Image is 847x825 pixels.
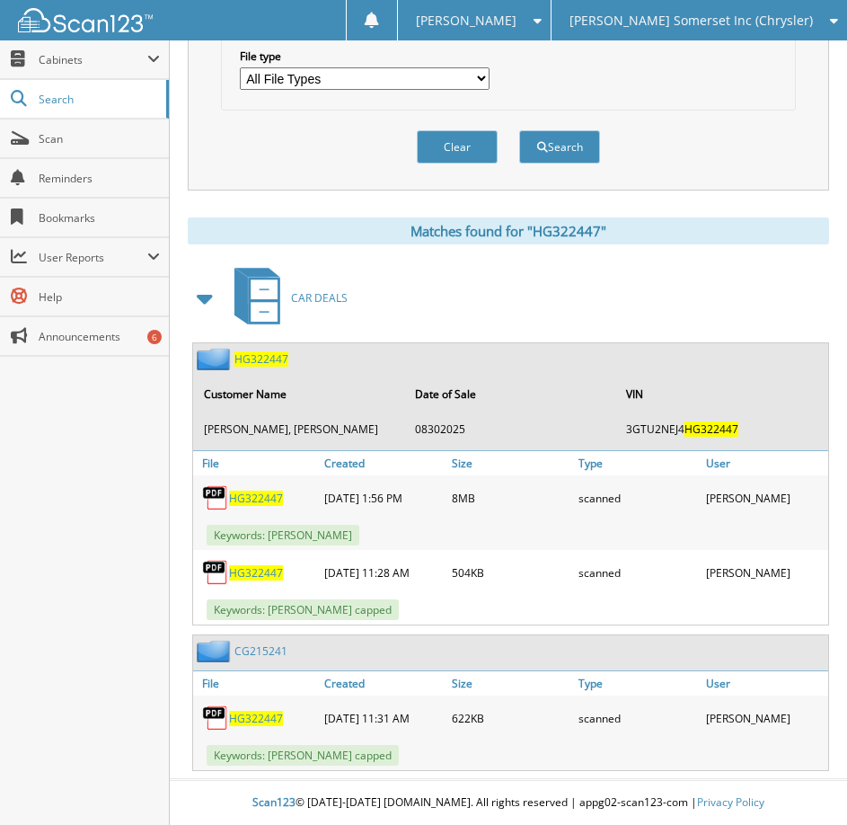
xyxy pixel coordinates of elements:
[229,565,283,581] a: HG322447
[574,671,701,696] a: Type
[701,480,828,516] div: [PERSON_NAME]
[320,554,446,590] div: [DATE] 11:28 AM
[447,554,574,590] div: 504KB
[320,480,446,516] div: [DATE] 1:56 PM
[202,559,229,586] img: PDF.png
[574,451,701,475] a: Type
[202,484,229,511] img: PDF.png
[39,171,160,186] span: Reminders
[39,131,160,146] span: Scan
[291,290,348,306] span: CAR DEALS
[574,554,701,590] div: scanned
[207,525,359,546] span: Keywords: [PERSON_NAME]
[229,711,283,726] a: HG322447
[406,376,615,412] th: Date of Sale
[224,262,348,333] a: CAR DEALS
[447,480,574,516] div: 8MB
[195,376,404,412] th: Customer Name
[195,414,404,444] td: [PERSON_NAME], [PERSON_NAME]
[320,451,446,475] a: Created
[240,49,490,64] label: File type
[39,250,147,265] span: User Reports
[574,700,701,736] div: scanned
[320,700,446,736] div: [DATE] 11:31 AM
[234,643,287,659] a: CG215241
[406,414,615,444] td: 08302025
[617,414,826,444] td: 3GTU2NEJ4
[18,8,153,32] img: scan123-logo-white.svg
[569,15,813,26] span: [PERSON_NAME] Somerset Inc (Chrysler)
[202,705,229,732] img: PDF.png
[188,217,829,244] div: Matches found for "HG322447"
[39,210,160,226] span: Bookmarks
[147,330,162,344] div: 6
[320,671,446,696] a: Created
[193,451,320,475] a: File
[417,130,498,164] button: Clear
[701,700,828,736] div: [PERSON_NAME]
[416,15,516,26] span: [PERSON_NAME]
[207,745,399,766] span: Keywords: [PERSON_NAME] capped
[229,491,283,506] a: HG322447
[574,480,701,516] div: scanned
[757,739,847,825] iframe: Chat Widget
[252,794,296,810] span: Scan123
[447,451,574,475] a: Size
[170,781,847,825] div: © [DATE]-[DATE] [DOMAIN_NAME]. All rights reserved | appg02-scan123-com |
[447,671,574,696] a: Size
[39,329,160,344] span: Announcements
[39,52,147,67] span: Cabinets
[234,351,288,367] a: HG322447
[193,671,320,696] a: File
[207,599,399,620] span: Keywords: [PERSON_NAME] capped
[447,700,574,736] div: 622KB
[701,671,828,696] a: User
[697,794,764,810] a: Privacy Policy
[701,554,828,590] div: [PERSON_NAME]
[684,421,738,437] span: HG322447
[617,376,826,412] th: VIN
[701,451,828,475] a: User
[519,130,600,164] button: Search
[197,348,234,370] img: folder2.png
[39,92,157,107] span: Search
[39,289,160,305] span: Help
[197,640,234,662] img: folder2.png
